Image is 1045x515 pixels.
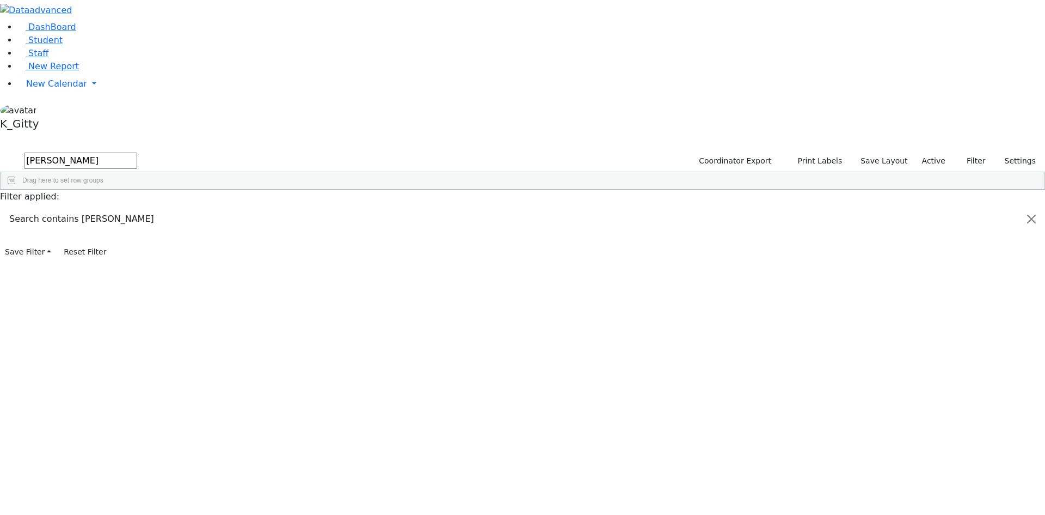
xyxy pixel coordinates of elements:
[59,244,111,260] button: Reset Filter
[28,61,79,71] span: New Report
[991,153,1041,169] button: Settings
[692,153,776,169] button: Coordinator Export
[26,78,87,89] span: New Calendar
[17,35,63,45] a: Student
[28,48,48,58] span: Staff
[917,153,950,169] label: Active
[17,61,79,71] a: New Report
[24,153,137,169] input: Search
[952,153,991,169] button: Filter
[28,35,63,45] span: Student
[17,73,1045,95] a: New Calendar
[17,48,48,58] a: Staff
[785,153,847,169] button: Print Labels
[22,177,103,184] span: Drag here to set row groups
[856,153,912,169] button: Save Layout
[1018,204,1044,234] button: Close
[28,22,76,32] span: DashBoard
[17,22,76,32] a: DashBoard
